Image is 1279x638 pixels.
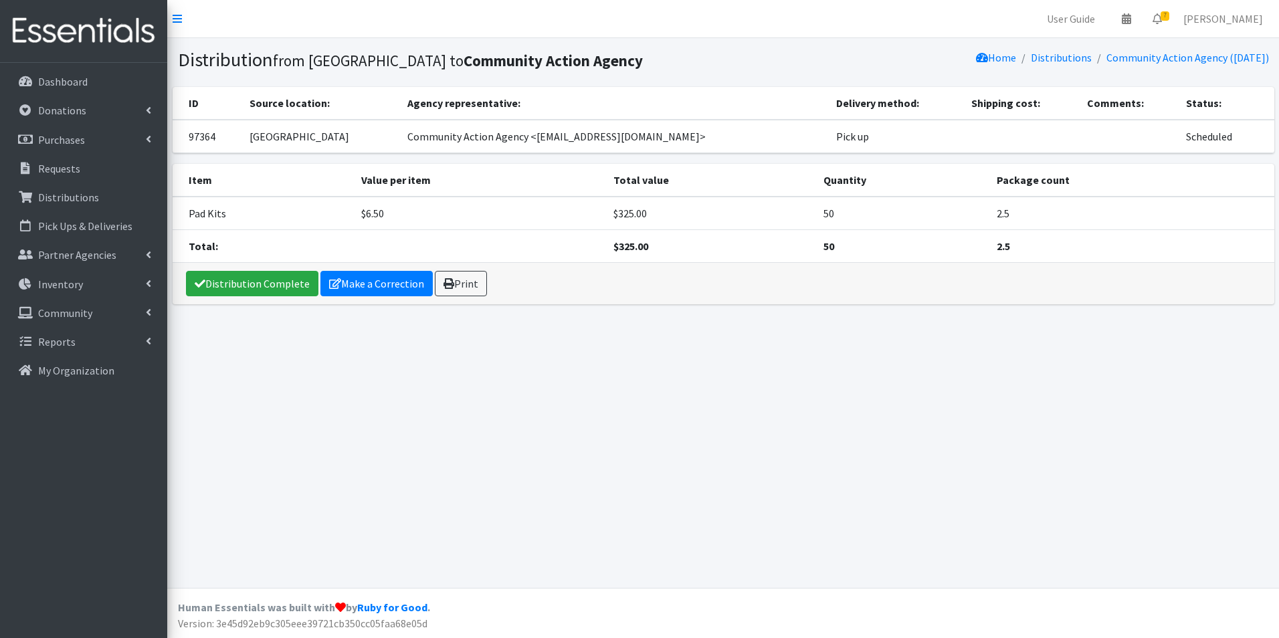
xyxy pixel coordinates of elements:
[5,126,162,153] a: Purchases
[178,48,718,72] h1: Distribution
[5,357,162,384] a: My Organization
[464,51,643,70] b: Community Action Agency
[963,87,1079,120] th: Shipping cost:
[976,51,1016,64] a: Home
[1106,51,1269,64] a: Community Action Agency ([DATE])
[38,364,114,377] p: My Organization
[399,120,828,153] td: Community Action Agency <[EMAIL_ADDRESS][DOMAIN_NAME]>
[435,271,487,296] a: Print
[38,306,92,320] p: Community
[173,197,354,230] td: Pad Kits
[1142,5,1173,32] a: 7
[5,241,162,268] a: Partner Agencies
[241,120,399,153] td: [GEOGRAPHIC_DATA]
[5,328,162,355] a: Reports
[5,97,162,124] a: Donations
[5,300,162,326] a: Community
[815,197,989,230] td: 50
[38,278,83,291] p: Inventory
[353,164,605,197] th: Value per item
[173,87,242,120] th: ID
[5,68,162,95] a: Dashboard
[38,162,80,175] p: Requests
[1036,5,1106,32] a: User Guide
[38,75,88,88] p: Dashboard
[5,155,162,182] a: Requests
[1178,120,1274,153] td: Scheduled
[989,164,1274,197] th: Package count
[273,51,643,70] small: from [GEOGRAPHIC_DATA] to
[353,197,605,230] td: $6.50
[1173,5,1274,32] a: [PERSON_NAME]
[357,601,427,614] a: Ruby for Good
[38,219,132,233] p: Pick Ups & Deliveries
[605,197,816,230] td: $325.00
[1178,87,1274,120] th: Status:
[5,213,162,239] a: Pick Ups & Deliveries
[1031,51,1092,64] a: Distributions
[320,271,433,296] a: Make a Correction
[605,164,816,197] th: Total value
[399,87,828,120] th: Agency representative:
[997,239,1010,253] strong: 2.5
[613,239,648,253] strong: $325.00
[5,9,162,54] img: HumanEssentials
[38,104,86,117] p: Donations
[178,617,427,630] span: Version: 3e45d92eb9c305eee39721cb350cc05faa68e05d
[823,239,834,253] strong: 50
[241,87,399,120] th: Source location:
[989,197,1274,230] td: 2.5
[186,271,318,296] a: Distribution Complete
[173,164,354,197] th: Item
[815,164,989,197] th: Quantity
[1161,11,1169,21] span: 7
[38,191,99,204] p: Distributions
[828,87,963,120] th: Delivery method:
[38,248,116,261] p: Partner Agencies
[5,184,162,211] a: Distributions
[173,120,242,153] td: 97364
[189,239,218,253] strong: Total:
[178,601,430,614] strong: Human Essentials was built with by .
[38,335,76,348] p: Reports
[38,133,85,146] p: Purchases
[828,120,963,153] td: Pick up
[1079,87,1179,120] th: Comments:
[5,271,162,298] a: Inventory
